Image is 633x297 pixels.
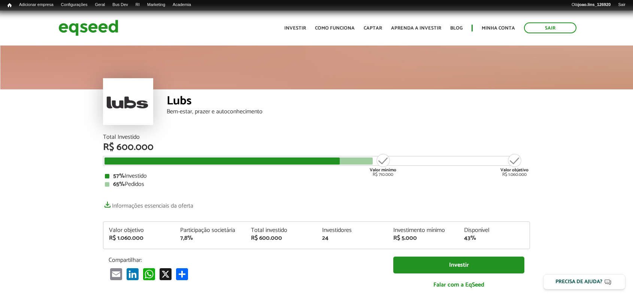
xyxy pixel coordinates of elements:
a: Adicionar empresa [15,2,57,8]
div: Investido [105,173,528,179]
div: 43% [464,235,524,241]
strong: 57% [113,171,125,181]
div: R$ 600.000 [251,235,311,241]
div: Valor objetivo [109,227,169,233]
a: Informações essenciais da oferta [103,199,193,209]
div: R$ 600.000 [103,143,530,152]
div: Disponível [464,227,524,233]
span: Início [7,3,12,8]
a: X [158,267,173,280]
a: Geral [91,2,109,8]
a: Início [4,2,15,9]
a: Email [109,267,124,280]
div: 7,8% [180,235,240,241]
a: Aprenda a investir [391,26,441,31]
strong: joao.lins_126920 [578,2,611,7]
a: Bus Dev [109,2,132,8]
a: Investir [284,26,306,31]
a: Sair [614,2,629,8]
div: Participação societária [180,227,240,233]
div: 24 [322,235,382,241]
div: Total investido [251,227,311,233]
img: EqSeed [58,18,118,38]
div: R$ 1.060.000 [109,235,169,241]
strong: Valor objetivo [500,166,528,174]
p: Compartilhar: [109,257,382,264]
div: Lubs [167,95,530,109]
a: RI [132,2,143,8]
a: WhatsApp [142,267,157,280]
div: R$ 5.000 [393,235,453,241]
div: R$ 1.060.000 [500,153,528,177]
div: Investimento mínimo [393,227,453,233]
a: Configurações [57,2,91,8]
div: Pedidos [105,181,528,187]
a: Marketing [143,2,169,8]
a: Investir [393,257,524,273]
a: Minha conta [482,26,515,31]
strong: 65% [113,179,125,189]
div: R$ 710.000 [369,153,397,177]
a: Compartilhar [175,267,190,280]
a: Sair [524,22,576,33]
a: Academia [169,2,195,8]
a: Falar com a EqSeed [393,277,524,293]
strong: Valor mínimo [370,166,396,174]
a: Como funciona [315,26,355,31]
a: Olájoao.lins_126920 [568,2,614,8]
a: Captar [364,26,382,31]
div: Investidores [322,227,382,233]
a: LinkedIn [125,267,140,280]
a: Blog [450,26,463,31]
div: Bem-estar, prazer e autoconhecimento [167,109,530,115]
div: Total Investido [103,134,530,140]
